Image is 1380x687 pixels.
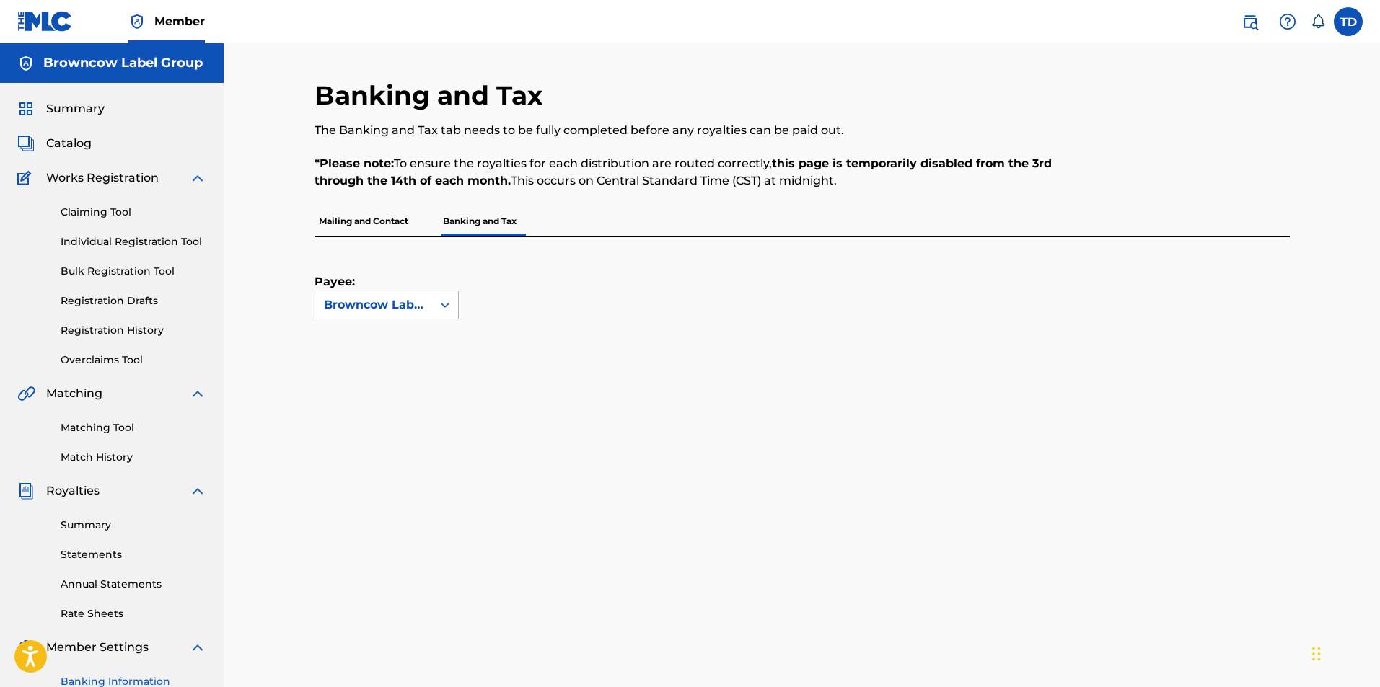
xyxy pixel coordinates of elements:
a: Rate Sheets [61,606,206,621]
a: Registration History [61,323,206,338]
img: Summary [17,100,35,118]
a: Individual Registration Tool [61,234,206,249]
iframe: Chat Widget [1308,618,1380,687]
a: Claiming Tool [61,205,206,220]
img: Works Registration [17,169,36,187]
p: To ensure the royalties for each distribution are routed correctly, This occurs on Central Standa... [315,155,1065,190]
span: Matching [46,385,102,402]
a: SummarySummary [17,100,105,118]
div: Help [1273,7,1302,36]
a: Match History [61,450,206,465]
a: Annual Statements [61,577,206,592]
img: Catalog [17,135,35,152]
a: Bulk Registration Tool [61,264,206,279]
a: Registration Drafts [61,293,206,309]
span: Catalog [46,135,92,152]
img: help [1279,13,1296,30]
div: Browncow Label Group [324,296,423,314]
h2: Banking and Tax [315,79,550,112]
p: Banking and Tax [439,206,521,236]
strong: this page is temporarily disabled from the 3rd through the 14th of each month. [315,156,1052,187]
strong: *Please note: [315,156,394,170]
a: Summary [61,518,206,533]
img: expand [189,169,206,187]
a: Public Search [1236,7,1265,36]
div: Notifications [1311,14,1325,29]
span: Member [154,13,205,30]
a: Overclaims Tool [61,353,206,368]
div: User Menu [1334,7,1363,36]
img: expand [189,482,206,500]
a: CatalogCatalog [17,135,92,152]
img: search [1241,13,1259,30]
span: Summary [46,100,105,118]
img: Top Rightsholder [128,13,146,30]
img: Accounts [17,55,35,72]
p: The Banking and Tax tab needs to be fully completed before any royalties can be paid out. [315,122,1065,139]
img: expand [189,639,206,656]
a: Statements [61,547,206,562]
span: Royalties [46,482,100,500]
span: Works Registration [46,169,159,187]
h5: Browncow Label Group [43,55,203,71]
a: Matching Tool [61,420,206,435]
img: Member Settings [17,639,35,656]
div: Drag [1312,632,1321,675]
span: Member Settings [46,639,149,656]
img: Matching [17,385,35,402]
img: MLC Logo [17,11,73,32]
img: Royalties [17,482,35,500]
img: expand [189,385,206,402]
label: Payee: [315,273,387,291]
p: Mailing and Contact [315,206,413,236]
